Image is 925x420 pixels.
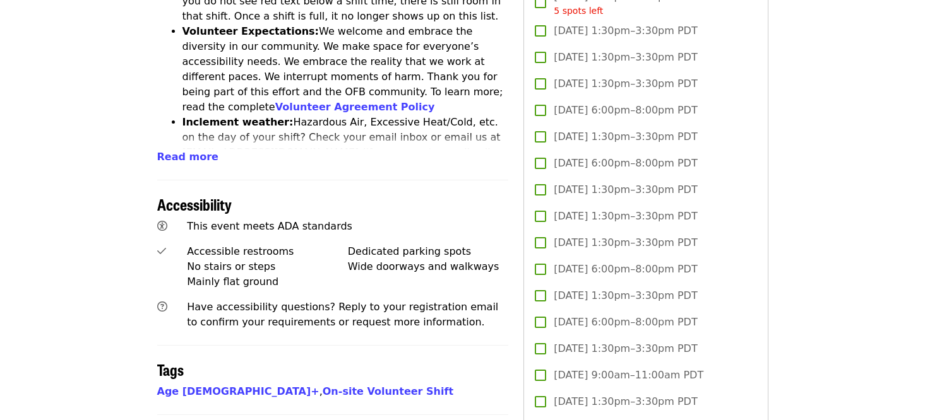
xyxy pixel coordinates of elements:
span: [DATE] 6:00pm–8:00pm PDT [554,315,697,330]
span: [DATE] 1:30pm–3:30pm PDT [554,50,697,65]
span: [DATE] 1:30pm–3:30pm PDT [554,341,697,356]
span: [DATE] 9:00am–11:00am PDT [554,368,703,383]
span: Read more [157,151,218,163]
a: On-site Volunteer Shift [323,385,453,397]
div: No stairs or steps [187,259,348,274]
span: [DATE] 1:30pm–3:30pm PDT [554,182,697,197]
span: , [157,385,323,397]
div: Dedicated parking spots [348,244,509,259]
span: [DATE] 6:00pm–8:00pm PDT [554,156,697,171]
span: [DATE] 1:30pm–3:30pm PDT [554,394,697,409]
span: [DATE] 6:00pm–8:00pm PDT [554,262,697,277]
a: Volunteer Agreement Policy [275,101,435,113]
span: [DATE] 6:00pm–8:00pm PDT [554,103,697,118]
span: [DATE] 1:30pm–3:30pm PDT [554,288,697,303]
strong: Inclement weather: [182,116,294,128]
strong: Volunteer Expectations: [182,25,319,37]
span: [DATE] 1:30pm–3:30pm PDT [554,235,697,250]
span: Tags [157,358,184,380]
span: [DATE] 1:30pm–3:30pm PDT [554,129,697,144]
span: [DATE] 1:30pm–3:30pm PDT [554,209,697,224]
div: Wide doorways and walkways [348,259,509,274]
li: We welcome and embrace the diversity in our community. We make space for everyone’s accessibility... [182,24,509,115]
div: Mainly flat ground [187,274,348,289]
a: Age [DEMOGRAPHIC_DATA]+ [157,385,319,397]
span: [DATE] 1:30pm–3:30pm PDT [554,23,697,38]
span: [DATE] 1:30pm–3:30pm PDT [554,76,697,91]
button: Read more [157,149,218,165]
span: Have accessibility questions? Reply to your registration email to confirm your requirements or re... [187,301,498,328]
div: Accessible restrooms [187,244,348,259]
i: question-circle icon [157,301,167,313]
span: 5 spots left [554,6,603,16]
i: universal-access icon [157,220,167,232]
span: Accessibility [157,193,232,215]
span: This event meets ADA standards [187,220,352,232]
i: check icon [157,245,166,257]
li: Hazardous Air, Excessive Heat/Cold, etc. on the day of your shift? Check your email inbox or emai... [182,115,509,190]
